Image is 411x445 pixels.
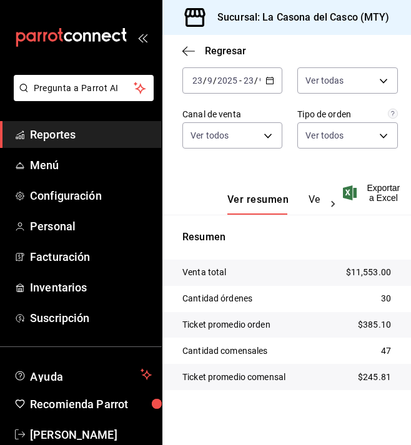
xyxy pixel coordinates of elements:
[259,76,265,86] input: --
[358,318,391,331] p: $385.10
[30,367,136,382] span: Ayuda
[203,76,207,86] span: /
[192,76,203,86] input: --
[137,32,147,42] button: open_drawer_menu
[182,110,282,119] label: Canal de venta
[9,90,154,104] a: Pregunta a Parrot AI
[182,345,268,358] p: Cantidad comensales
[305,129,344,142] span: Ver todos
[182,45,246,57] button: Regresar
[30,396,152,413] span: Recomienda Parrot
[227,193,320,215] div: navigation tabs
[217,76,238,86] input: ----
[182,292,252,305] p: Cantidad órdenes
[227,193,289,215] button: Ver resumen
[207,10,390,25] h3: Sucursal: La Casona del Casco (MTY)
[30,157,152,174] span: Menú
[254,76,258,86] span: /
[297,110,397,119] label: Tipo de orden
[346,266,391,279] p: $11,553.00
[388,109,398,119] svg: Todas las órdenes contabilizan 1 comensal a excepción de órdenes de mesa con comensales obligator...
[34,82,134,95] span: Pregunta a Parrot AI
[182,266,226,279] p: Venta total
[345,183,400,203] button: Exportar a Excel
[30,218,152,235] span: Personal
[30,248,152,265] span: Facturación
[205,45,246,57] span: Regresar
[243,76,254,86] input: --
[182,318,270,331] p: Ticket promedio orden
[30,126,152,143] span: Reportes
[239,76,242,86] span: -
[381,345,391,358] p: 47
[30,310,152,326] span: Suscripción
[30,426,152,443] span: [PERSON_NAME]
[207,76,213,86] input: --
[381,292,391,305] p: 30
[182,371,285,384] p: Ticket promedio comensal
[358,371,391,384] p: $245.81
[182,230,391,245] p: Resumen
[30,279,152,296] span: Inventarios
[191,129,229,142] span: Ver todos
[30,187,152,204] span: Configuración
[309,193,358,215] button: Ver detalle
[213,76,217,86] span: /
[305,74,344,87] span: Ver todas
[14,75,154,101] button: Pregunta a Parrot AI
